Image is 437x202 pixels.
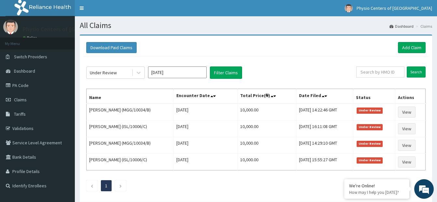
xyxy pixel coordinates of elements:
[237,154,296,170] td: 10,000.00
[210,66,242,79] button: Filter Claims
[237,104,296,121] td: 10,000.00
[237,89,296,104] th: Total Price(₦)
[349,190,404,195] p: How may I help you today?
[105,183,107,189] a: Page 1 is your current page
[398,42,426,53] a: Add Claim
[14,97,27,103] span: Claims
[389,23,414,29] a: Dashboard
[398,156,416,167] a: View
[3,20,18,34] img: User Image
[14,68,35,74] span: Dashboard
[398,140,416,151] a: View
[87,121,174,137] td: [PERSON_NAME] (ISL/10006/C)
[237,137,296,154] td: 10,000.00
[398,107,416,118] a: View
[90,69,117,76] div: Under Review
[14,54,47,60] span: Switch Providers
[174,121,237,137] td: [DATE]
[119,183,122,189] a: Next page
[174,104,237,121] td: [DATE]
[174,89,237,104] th: Encounter Date
[296,137,353,154] td: [DATE] 14:29:10 GMT
[148,66,207,78] input: Select Month and Year
[414,23,432,29] li: Claims
[345,4,353,12] img: User Image
[86,42,137,53] button: Download Paid Claims
[356,66,404,78] input: Search by HMO ID
[23,36,38,40] a: Online
[174,154,237,170] td: [DATE]
[296,104,353,121] td: [DATE] 14:22:46 GMT
[80,21,432,30] h1: All Claims
[296,89,353,104] th: Date Filed
[87,154,174,170] td: [PERSON_NAME] (ISL/10006/C)
[14,111,26,117] span: Tariffs
[87,89,174,104] th: Name
[296,121,353,137] td: [DATE] 16:11:08 GMT
[407,66,426,78] input: Search
[87,104,174,121] td: [PERSON_NAME] (MGG/10034/B)
[237,121,296,137] td: 10,000.00
[349,183,404,189] div: We're Online!
[174,137,237,154] td: [DATE]
[357,5,432,11] span: Physio Centers of [GEOGRAPHIC_DATA]
[23,26,123,32] p: Physio Centers of [GEOGRAPHIC_DATA]
[357,157,383,163] span: Under Review
[296,154,353,170] td: [DATE] 15:55:27 GMT
[357,141,383,147] span: Under Review
[357,124,383,130] span: Under Review
[357,108,383,113] span: Under Review
[353,89,395,104] th: Status
[90,183,93,189] a: Previous page
[395,89,426,104] th: Actions
[398,123,416,134] a: View
[87,137,174,154] td: [PERSON_NAME] (MGG/10034/B)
